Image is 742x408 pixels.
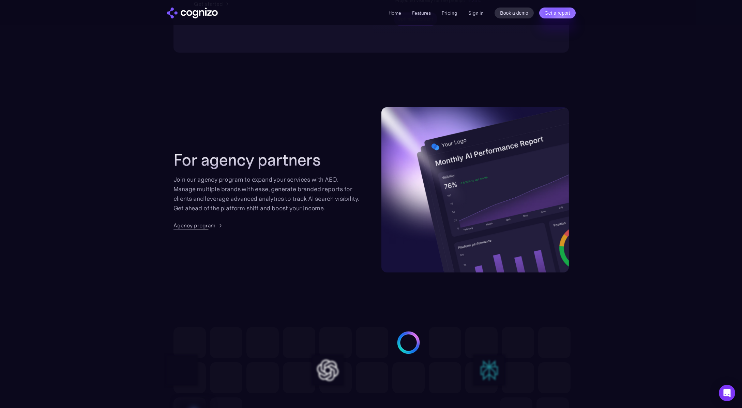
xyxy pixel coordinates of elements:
[389,10,401,16] a: Home
[167,8,218,18] img: cognizo logo
[495,8,534,18] a: Book a demo
[442,10,457,16] a: Pricing
[173,221,224,229] a: Agency program
[173,221,215,229] div: Agency program
[173,150,361,169] h2: For agency partners
[539,8,576,18] a: Get a report
[167,8,218,18] a: home
[468,9,484,17] a: Sign in
[412,10,431,16] a: Features
[719,385,735,401] div: Open Intercom Messenger
[173,175,361,213] div: Join our agency program to expand your services with AEO. Manage multiple brands with ease, gener...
